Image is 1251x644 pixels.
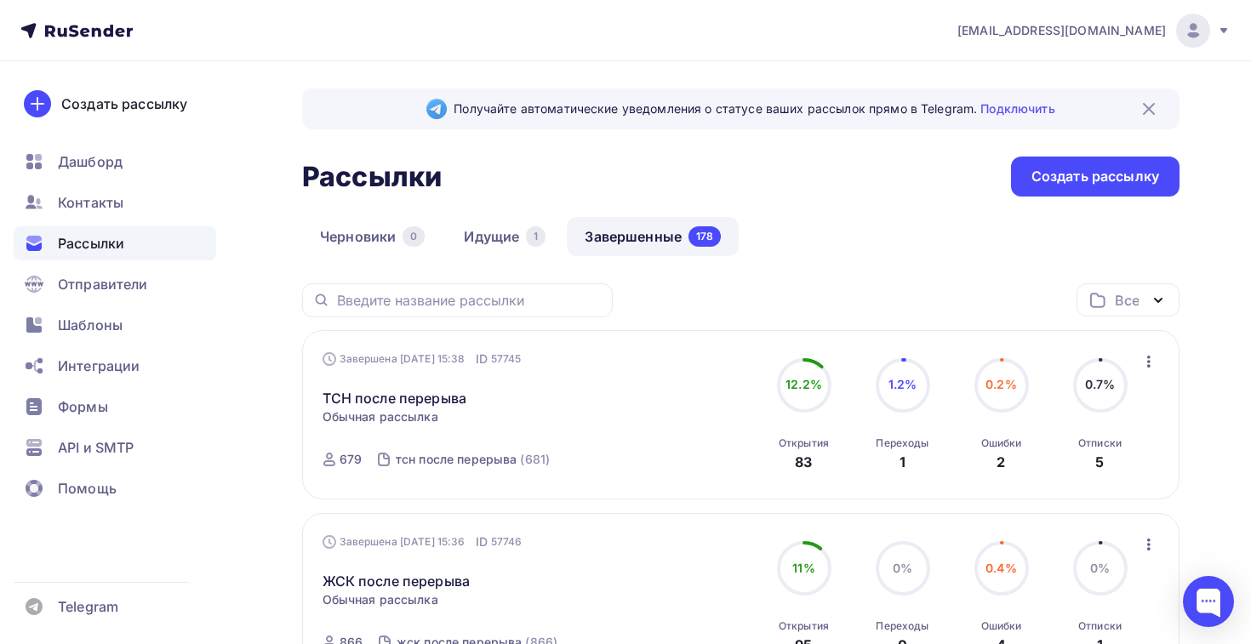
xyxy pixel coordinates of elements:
div: 5 [1095,452,1104,472]
span: Получайте автоматические уведомления о статусе ваших рассылок прямо в Telegram. [454,100,1054,117]
div: Переходы [876,619,928,633]
div: Открытия [779,436,829,450]
a: Завершенные178 [567,217,739,256]
span: 12.2% [785,377,822,391]
a: ТСН после перерыва [323,388,467,408]
span: Рассылки [58,233,124,254]
span: [EMAIL_ADDRESS][DOMAIN_NAME] [957,22,1166,39]
div: Завершена [DATE] 15:38 [323,350,522,368]
span: 57745 [491,350,522,368]
a: Подключить [980,101,1054,116]
div: Отписки [1078,436,1122,450]
span: 0% [893,561,912,575]
span: Дашборд [58,151,123,172]
div: 679 [340,451,362,468]
div: Все [1115,290,1139,311]
div: тсн после перерыва [396,451,517,468]
span: API и SMTP [58,437,134,458]
h2: Рассылки [302,160,442,194]
img: Telegram [426,99,447,119]
div: 1 [900,452,905,472]
span: 0.4% [985,561,1017,575]
span: Шаблоны [58,315,123,335]
div: 1 [526,226,546,247]
span: 11% [792,561,814,575]
div: Открытия [779,619,829,633]
a: Дашборд [14,145,216,179]
span: Контакты [58,192,123,213]
span: ID [476,533,488,550]
a: тсн после перерыва (681) [394,446,551,473]
span: Telegram [58,596,118,617]
span: 0.2% [985,377,1017,391]
span: Обычная рассылка [323,408,438,425]
span: ID [476,350,488,368]
a: Черновики0 [302,217,443,256]
div: 2 [997,452,1005,472]
span: Интеграции [58,356,140,376]
div: 0 [403,226,425,247]
span: Обычная рассылка [323,591,438,608]
span: 0.7% [1085,377,1116,391]
div: Завершена [DATE] 15:36 [323,533,523,550]
div: Создать рассылку [1031,167,1159,186]
div: 83 [795,452,812,472]
div: Ошибки [981,436,1022,450]
a: Идущие1 [446,217,563,256]
span: 1.2% [888,377,917,391]
span: 57746 [491,533,523,550]
div: (681) [520,451,550,468]
span: Отправители [58,274,148,294]
a: Рассылки [14,226,216,260]
a: Формы [14,390,216,424]
div: Создать рассылку [61,94,187,114]
div: 178 [688,226,721,247]
div: Ошибки [981,619,1022,633]
span: 0% [1090,561,1110,575]
a: Шаблоны [14,308,216,342]
a: Отправители [14,267,216,301]
span: Помощь [58,478,117,499]
div: Переходы [876,436,928,450]
span: Формы [58,396,108,417]
a: [EMAIL_ADDRESS][DOMAIN_NAME] [957,14,1231,48]
div: Отписки [1078,619,1122,633]
a: ЖСК после перерыва [323,571,471,591]
a: Контакты [14,185,216,219]
input: Введите название рассылки [337,291,603,310]
button: Все [1077,283,1180,316]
